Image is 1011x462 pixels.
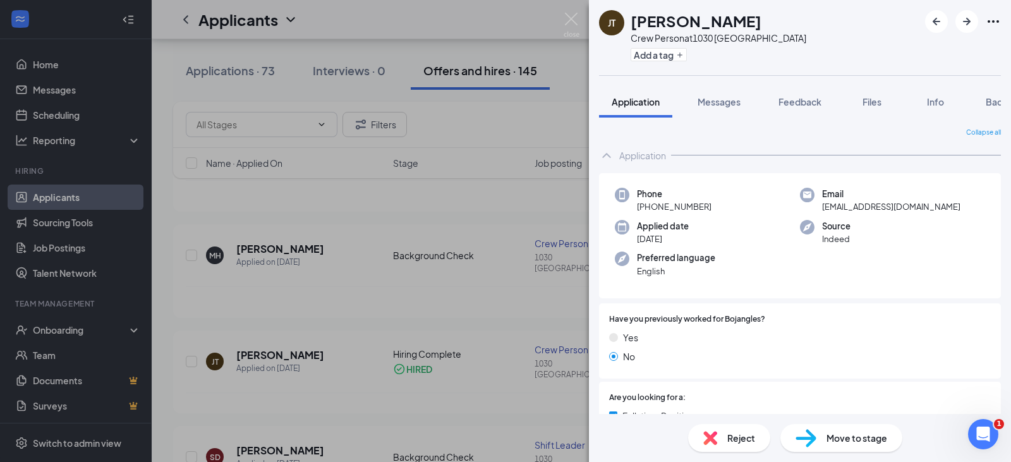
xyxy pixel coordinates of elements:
span: Are you looking for a: [609,392,686,404]
h1: [PERSON_NAME] [631,10,761,32]
span: Messages [698,96,741,107]
span: Move to stage [826,431,887,445]
span: [EMAIL_ADDRESS][DOMAIN_NAME] [822,200,960,213]
span: Preferred language [637,252,715,264]
span: [DATE] [637,233,689,245]
span: Collapse all [966,128,1001,138]
span: Reject [727,431,755,445]
span: Files [863,96,881,107]
svg: ArrowLeftNew [929,14,944,29]
div: JT [608,16,615,29]
span: Application [612,96,660,107]
span: Applied date [637,220,689,233]
span: Email [822,188,960,200]
span: No [623,350,635,363]
button: ArrowLeftNew [925,10,948,33]
svg: Plus [676,51,684,59]
button: PlusAdd a tag [631,48,687,61]
span: English [637,265,715,277]
span: Phone [637,188,711,200]
span: 1 [994,419,1004,429]
svg: ChevronUp [599,148,614,163]
div: Application [619,149,666,162]
div: Crew Person at 1030 [GEOGRAPHIC_DATA] [631,32,806,44]
span: Indeed [822,233,851,245]
button: ArrowRight [955,10,978,33]
iframe: Intercom live chat [968,419,998,449]
span: Have you previously worked for Bojangles? [609,313,765,325]
span: Feedback [778,96,821,107]
span: Info [927,96,944,107]
span: Full-time Position [622,409,694,423]
svg: ArrowRight [959,14,974,29]
span: Yes [623,331,638,344]
span: Source [822,220,851,233]
span: [PHONE_NUMBER] [637,200,711,213]
svg: Ellipses [986,14,1001,29]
